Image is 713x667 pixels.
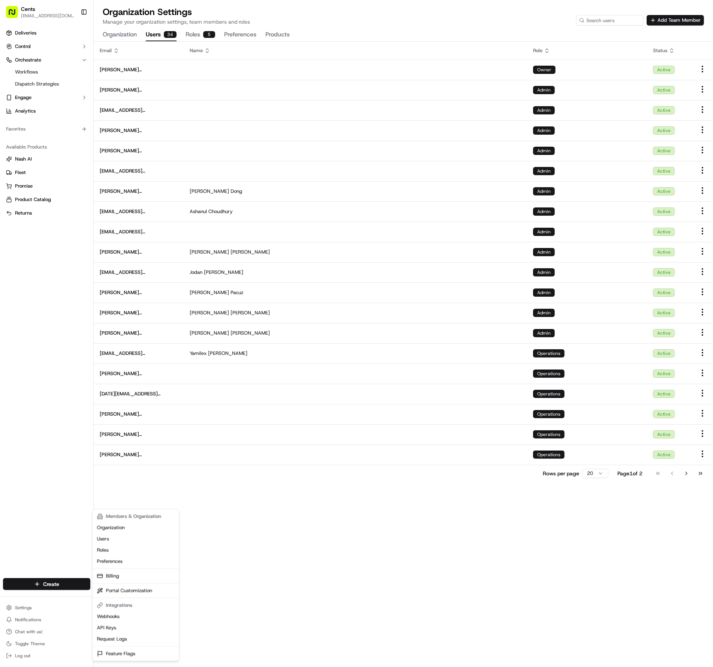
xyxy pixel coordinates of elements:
[190,309,229,316] span: [PERSON_NAME]
[533,349,565,358] div: Operations
[7,168,13,174] div: 📗
[533,66,556,74] div: Owner
[653,349,675,358] div: Active
[231,289,243,296] span: Pacuz
[94,556,178,567] a: Preferences
[94,585,178,596] a: Portal Customization
[94,611,178,622] a: Webhooks
[653,248,675,256] div: Active
[190,350,207,357] span: Yamilex
[533,228,555,236] div: Admin
[94,533,178,545] a: Users
[4,164,60,178] a: 📗Knowledge Base
[653,268,675,276] div: Active
[100,370,178,377] span: [PERSON_NAME][EMAIL_ADDRESS][DOMAIN_NAME]
[190,249,229,255] span: [PERSON_NAME]
[190,208,207,215] span: Ashanul
[103,18,250,26] p: Manage your organization settings, team members and roles
[19,48,135,56] input: Got a question? Start typing here...
[75,186,91,191] span: Pylon
[533,86,555,94] div: Admin
[3,123,90,135] div: Favorites
[34,79,103,85] div: We're available if you need us!
[533,451,565,459] div: Operations
[100,87,178,93] span: [PERSON_NAME][EMAIL_ADDRESS][DOMAIN_NAME]
[653,66,675,74] div: Active
[7,109,19,121] img: Grace Nketiah
[231,249,270,255] span: [PERSON_NAME]
[15,81,59,87] span: Dispatch Strategies
[533,370,565,378] div: Operations
[100,431,178,438] span: [PERSON_NAME][EMAIL_ADDRESS][DOMAIN_NAME]
[7,71,21,85] img: 1736555255976-a54dd68f-1ca7-489b-9aae-adbdc363a1c4
[103,29,137,41] button: Organization
[100,350,178,357] span: [EMAIL_ADDRESS][PERSON_NAME][DOMAIN_NAME]
[94,545,178,556] a: Roles
[100,188,178,195] span: [PERSON_NAME][EMAIL_ADDRESS][DOMAIN_NAME]
[43,580,59,588] span: Create
[653,126,675,135] div: Active
[94,511,178,522] div: Members & Organization
[203,31,215,38] div: 5
[15,210,32,216] span: Returns
[15,629,42,635] span: Chat with us!
[653,187,675,195] div: Active
[543,470,579,477] p: Rows per page
[15,641,45,647] span: Toggle Theme
[15,69,38,75] span: Workflows
[533,248,555,256] div: Admin
[533,126,555,135] div: Admin
[15,169,26,176] span: Fleet
[100,391,178,397] span: [DATE][EMAIL_ADDRESS][PERSON_NAME][DOMAIN_NAME]
[23,136,61,142] span: [PERSON_NAME]
[533,207,555,216] div: Admin
[60,164,123,178] a: 💻API Documentation
[533,106,555,114] div: Admin
[15,617,41,623] span: Notifications
[533,288,555,297] div: Admin
[533,309,555,317] div: Admin
[533,430,565,439] div: Operations
[100,107,178,114] span: [EMAIL_ADDRESS][DOMAIN_NAME]
[533,410,565,418] div: Operations
[204,269,243,276] span: [PERSON_NAME]
[653,288,675,297] div: Active
[653,370,675,378] div: Active
[231,330,270,337] span: [PERSON_NAME]
[100,66,178,73] span: [PERSON_NAME][EMAIL_ADDRESS][PERSON_NAME][DOMAIN_NAME]
[15,183,33,189] span: Promise
[653,451,675,459] div: Active
[653,309,675,317] div: Active
[100,451,178,458] span: [PERSON_NAME][EMAIL_ADDRESS][PERSON_NAME][DOMAIN_NAME]
[647,15,704,26] button: Add Team Member
[94,571,178,582] a: Billing
[100,249,178,255] span: [PERSON_NAME][EMAIL_ADDRESS][PERSON_NAME][DOMAIN_NAME]
[653,86,675,94] div: Active
[116,96,136,105] button: See all
[164,31,177,38] div: 34
[66,136,82,142] span: [DATE]
[100,269,178,276] span: [EMAIL_ADDRESS][DOMAIN_NAME]
[15,94,31,101] span: Engage
[94,648,178,659] a: Feature Flags
[7,7,22,22] img: Nash
[21,5,35,13] span: Cents
[15,108,36,114] span: Analytics
[208,208,233,215] span: Choudhury
[62,136,65,142] span: •
[224,29,256,41] button: Preferences
[533,329,555,337] div: Admin
[533,167,555,175] div: Admin
[15,137,21,143] img: 1736555255976-a54dd68f-1ca7-489b-9aae-adbdc363a1c4
[533,268,555,276] div: Admin
[127,74,136,83] button: Start new chat
[15,167,57,175] span: Knowledge Base
[576,15,644,26] input: Search users
[15,605,32,611] span: Settings
[21,13,75,19] span: [EMAIL_ADDRESS][DOMAIN_NAME]
[533,47,641,54] div: Role
[15,57,41,63] span: Orchestrate
[15,653,30,659] span: Log out
[100,208,178,215] span: [EMAIL_ADDRESS][DOMAIN_NAME]
[231,309,270,316] span: [PERSON_NAME]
